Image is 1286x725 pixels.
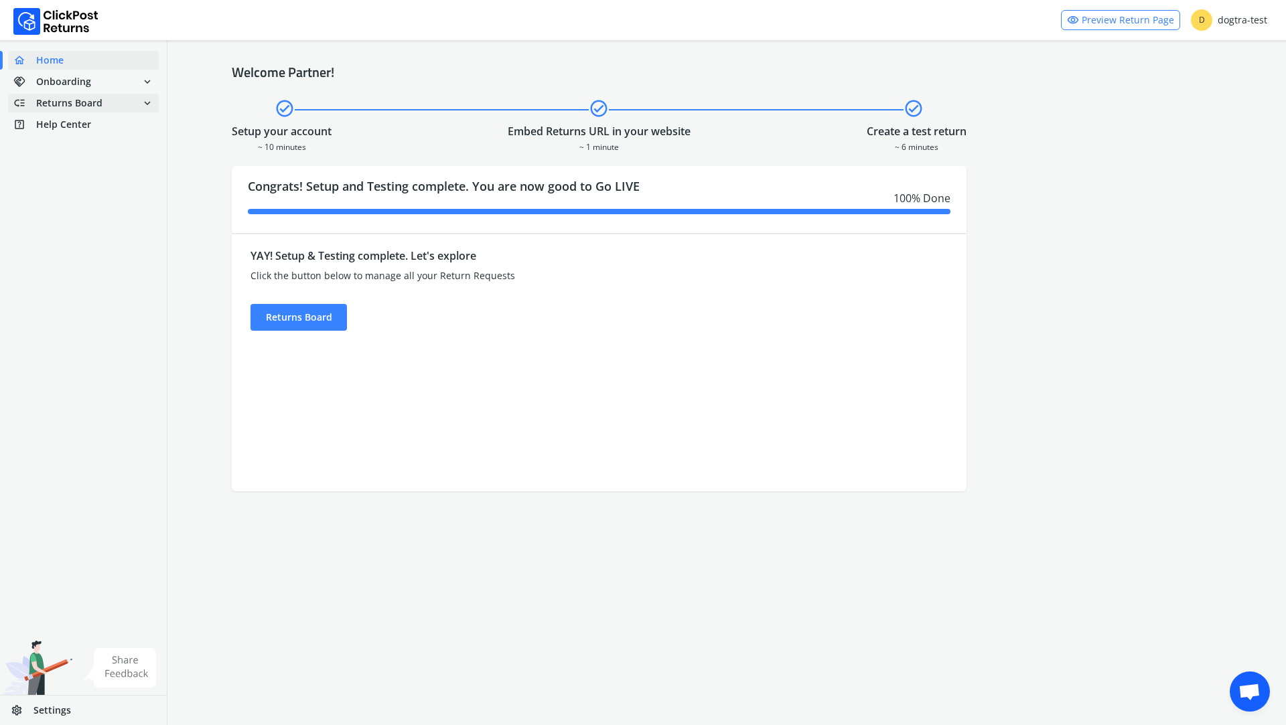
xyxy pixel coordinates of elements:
div: YAY! Setup & Testing complete. Let's explore [251,248,764,264]
span: expand_more [141,94,153,112]
div: ~ 10 minutes [232,139,332,153]
div: Setup your account [232,123,332,139]
span: visibility [1067,11,1079,29]
div: Create a test return [867,123,967,139]
span: Returns Board [36,96,102,110]
a: visibilityPreview Return Page [1061,10,1180,30]
a: Open chat [1230,671,1270,712]
div: ~ 1 minute [508,139,691,153]
span: handshake [13,72,36,91]
span: settings [11,701,33,720]
a: homeHome [8,51,159,70]
span: low_priority [13,94,36,112]
span: check_circle [275,96,295,120]
div: Embed Returns URL in your website [508,123,691,139]
span: home [13,51,36,70]
span: expand_more [141,72,153,91]
div: Congrats! Setup and Testing complete. You are now good to Go LIVE [232,166,967,233]
div: dogtra-test [1191,9,1267,31]
div: Returns Board [251,304,347,331]
span: check_circle [904,96,924,120]
span: D [1191,9,1212,31]
div: 100 % Done [248,190,950,206]
span: check_circle [589,96,609,120]
a: help_centerHelp Center [8,115,159,134]
span: Help Center [36,118,91,131]
span: Onboarding [36,75,91,88]
div: ~ 6 minutes [867,139,967,153]
img: Logo [13,8,98,35]
div: Click the button below to manage all your Return Requests [251,269,764,283]
h4: Welcome Partner! [232,64,1222,80]
span: Home [36,54,64,67]
span: help_center [13,115,36,134]
span: Settings [33,704,71,717]
img: share feedback [84,648,157,688]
